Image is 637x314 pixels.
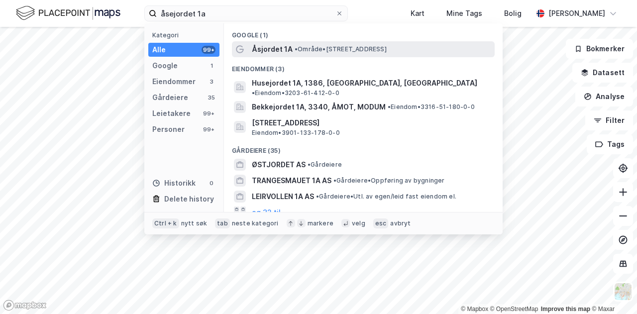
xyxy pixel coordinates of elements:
[181,219,208,227] div: nytt søk
[490,306,538,313] a: OpenStreetMap
[152,44,166,56] div: Alle
[202,109,215,117] div: 99+
[208,179,215,187] div: 0
[388,103,391,110] span: •
[252,101,386,113] span: Bekkejordet 1A, 3340, ÅMOT, MODUM
[157,6,335,21] input: Søk på adresse, matrikkel, gårdeiere, leietakere eller personer
[202,46,215,54] div: 99+
[308,161,311,168] span: •
[252,89,255,97] span: •
[587,134,633,154] button: Tags
[390,219,411,227] div: avbryt
[316,193,456,201] span: Gårdeiere • Utl. av egen/leid fast eiendom el.
[504,7,522,19] div: Bolig
[16,4,120,22] img: logo.f888ab2527a4732fd821a326f86c7f29.svg
[252,43,293,55] span: Åsjordet 1A
[316,193,319,200] span: •
[295,45,298,53] span: •
[548,7,605,19] div: [PERSON_NAME]
[446,7,482,19] div: Mine Tags
[208,78,215,86] div: 3
[252,207,281,218] button: og 32 til
[224,139,503,157] div: Gårdeiere (35)
[308,161,342,169] span: Gårdeiere
[333,177,336,184] span: •
[252,117,491,129] span: [STREET_ADDRESS]
[152,92,188,104] div: Gårdeiere
[566,39,633,59] button: Bokmerker
[388,103,475,111] span: Eiendom • 3316-51-180-0-0
[411,7,425,19] div: Kart
[461,306,488,313] a: Mapbox
[572,63,633,83] button: Datasett
[215,218,230,228] div: tab
[333,177,445,185] span: Gårdeiere • Oppføring av bygninger
[252,77,477,89] span: Husejordet 1A, 1386, [GEOGRAPHIC_DATA], [GEOGRAPHIC_DATA]
[224,23,503,41] div: Google (1)
[152,60,178,72] div: Google
[252,129,340,137] span: Eiendom • 3901-133-178-0-0
[152,218,179,228] div: Ctrl + k
[541,306,590,313] a: Improve this map
[232,219,279,227] div: neste kategori
[308,219,333,227] div: markere
[208,94,215,102] div: 35
[202,125,215,133] div: 99+
[3,300,47,311] a: Mapbox homepage
[152,123,185,135] div: Personer
[252,159,306,171] span: ØSTJORDET AS
[575,87,633,106] button: Analyse
[352,219,365,227] div: velg
[587,266,637,314] iframe: Chat Widget
[152,107,191,119] div: Leietakere
[208,62,215,70] div: 1
[295,45,387,53] span: Område • [STREET_ADDRESS]
[585,110,633,130] button: Filter
[152,76,196,88] div: Eiendommer
[152,177,196,189] div: Historikk
[252,191,314,203] span: LEIRVOLLEN 1A AS
[164,193,214,205] div: Delete history
[224,57,503,75] div: Eiendommer (3)
[252,89,339,97] span: Eiendom • 3203-61-412-0-0
[373,218,389,228] div: esc
[152,31,219,39] div: Kategori
[252,175,331,187] span: TRANGESMAUET 1A AS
